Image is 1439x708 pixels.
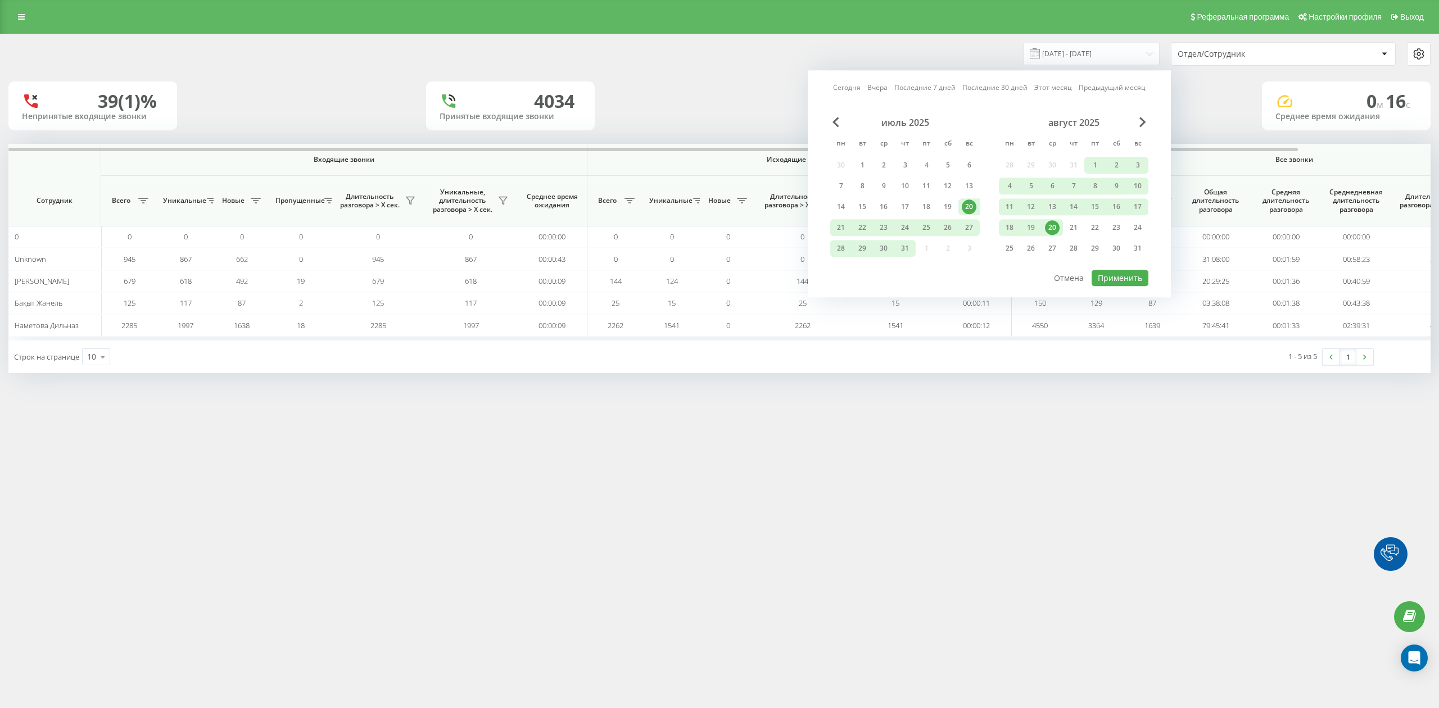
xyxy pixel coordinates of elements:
[121,320,137,330] span: 2285
[1063,198,1084,215] div: чт 14 авг. 2025 г.
[942,292,1012,314] td: 00:00:11
[1045,179,1060,193] div: 6
[1106,178,1127,194] div: сб 9 авг. 2025 г.
[1321,292,1391,314] td: 00:43:38
[130,155,558,164] span: Входящие звонки
[1180,270,1251,292] td: 20:29:25
[1045,241,1060,256] div: 27
[1024,199,1038,214] div: 12
[18,196,91,205] span: Сотрудник
[897,136,913,153] abbr: четверг
[612,298,619,308] span: 25
[1084,198,1106,215] div: пт 15 авг. 2025 г.
[22,112,164,121] div: Непринятые входящие звонки
[919,220,934,235] div: 25
[1275,112,1417,121] div: Среднее время ожидания
[832,136,849,153] abbr: понедельник
[1180,226,1251,248] td: 00:00:00
[1130,179,1145,193] div: 10
[1079,83,1146,93] a: Предыдущий месяц
[962,220,976,235] div: 27
[962,179,976,193] div: 13
[1002,199,1017,214] div: 11
[614,254,618,264] span: 0
[670,232,674,242] span: 0
[799,298,807,308] span: 25
[830,117,980,128] div: июль 2025
[876,158,891,173] div: 2
[15,276,69,286] span: [PERSON_NAME]
[852,178,873,194] div: вт 8 июля 2025 г.
[1088,179,1102,193] div: 8
[465,298,477,308] span: 117
[894,178,916,194] div: чт 10 июля 2025 г.
[962,83,1028,93] a: Последние 30 дней
[664,320,680,330] span: 1541
[832,117,839,127] span: Previous Month
[526,192,578,210] span: Среднее время ожидания
[892,298,899,308] span: 15
[876,241,891,256] div: 30
[236,254,248,264] span: 662
[834,199,848,214] div: 14
[916,178,937,194] div: пт 11 июля 2025 г.
[962,199,976,214] div: 20
[1063,219,1084,236] div: чт 21 авг. 2025 г.
[517,292,587,314] td: 00:00:09
[372,254,384,264] span: 945
[873,198,894,215] div: ср 16 июля 2025 г.
[1002,220,1017,235] div: 18
[894,83,956,93] a: Последние 7 дней
[999,117,1148,128] div: август 2025
[370,320,386,330] span: 2285
[1309,12,1382,21] span: Настройки профиля
[614,155,985,164] span: Исходящие звонки
[830,178,852,194] div: пн 7 июля 2025 г.
[867,83,888,93] a: Вчера
[852,157,873,174] div: вт 1 июля 2025 г.
[1321,226,1391,248] td: 00:00:00
[726,254,730,264] span: 0
[98,90,157,112] div: 39 (1)%
[649,196,690,205] span: Уникальные
[855,179,870,193] div: 8
[666,276,678,286] span: 124
[517,314,587,336] td: 00:00:09
[876,220,891,235] div: 23
[608,320,623,330] span: 2262
[469,232,473,242] span: 0
[1048,270,1090,286] button: Отмена
[999,198,1020,215] div: пн 11 авг. 2025 г.
[180,254,192,264] span: 867
[1127,157,1148,174] div: вс 3 авг. 2025 г.
[918,136,935,153] abbr: пятница
[919,179,934,193] div: 11
[1042,198,1063,215] div: ср 13 авг. 2025 г.
[898,179,912,193] div: 10
[855,158,870,173] div: 1
[184,232,188,242] span: 0
[440,112,581,121] div: Принятые входящие звонки
[1088,241,1102,256] div: 29
[1321,248,1391,270] td: 00:58:23
[1129,136,1146,153] abbr: воскресенье
[800,232,804,242] span: 0
[1386,89,1410,113] span: 16
[1377,98,1386,111] span: м
[937,157,958,174] div: сб 5 июля 2025 г.
[898,199,912,214] div: 17
[999,178,1020,194] div: пн 4 авг. 2025 г.
[939,136,956,153] abbr: суббота
[958,178,980,194] div: вс 13 июля 2025 г.
[299,254,303,264] span: 0
[1130,241,1145,256] div: 31
[372,298,384,308] span: 125
[87,351,96,362] div: 10
[854,136,871,153] abbr: вторник
[1259,188,1313,214] span: Средняя длительность разговора
[1065,136,1082,153] abbr: четверг
[15,232,19,242] span: 0
[1251,248,1321,270] td: 00:01:59
[1130,220,1145,235] div: 24
[888,320,903,330] span: 1541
